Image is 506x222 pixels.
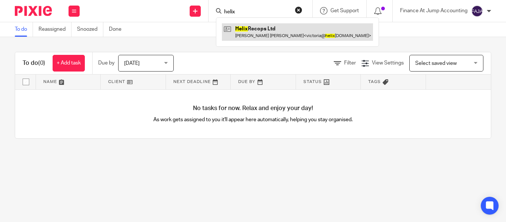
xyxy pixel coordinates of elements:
span: Tags [368,80,381,84]
h4: No tasks for now. Relax and enjoy your day! [15,105,491,112]
img: Pixie [15,6,52,16]
a: Done [109,22,127,37]
button: Clear [295,6,302,14]
span: [DATE] [124,61,140,66]
a: Reassigned [39,22,71,37]
a: + Add task [53,55,85,72]
span: (0) [38,60,45,66]
p: As work gets assigned to you it'll appear here automatically, helping you stay organised. [134,116,372,123]
p: Due by [98,59,114,67]
span: Filter [344,60,356,66]
a: To do [15,22,33,37]
span: View Settings [372,60,404,66]
h1: To do [23,59,45,67]
a: Snoozed [77,22,103,37]
span: Select saved view [415,61,457,66]
span: Get Support [330,8,359,13]
p: Finance At Jump Accounting [400,7,467,14]
img: svg%3E [471,5,483,17]
input: Search [223,9,290,16]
